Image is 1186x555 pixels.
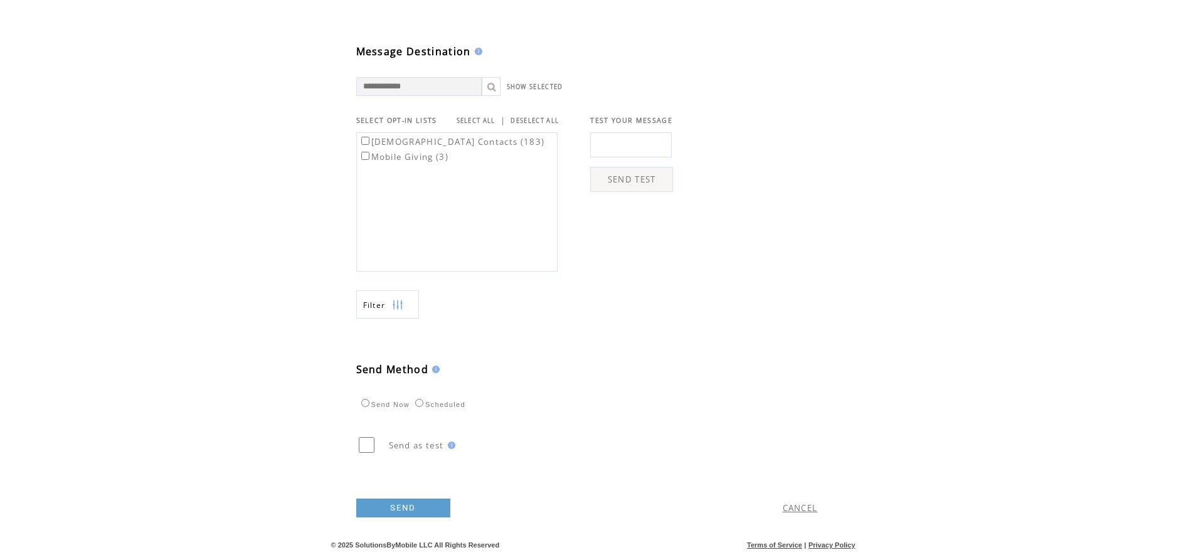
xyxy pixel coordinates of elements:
[356,45,471,58] span: Message Destination
[361,137,369,145] input: [DEMOGRAPHIC_DATA] Contacts (183)
[356,362,429,376] span: Send Method
[356,290,419,319] a: Filter
[361,399,369,407] input: Send Now
[507,83,563,91] a: SHOW SELECTED
[359,136,545,147] label: [DEMOGRAPHIC_DATA] Contacts (183)
[783,502,818,514] a: CANCEL
[511,117,559,125] a: DESELECT ALL
[363,300,386,310] span: Show filters
[389,440,444,451] span: Send as test
[471,48,482,55] img: help.gif
[590,116,672,125] span: TEST YOUR MESSAGE
[356,116,437,125] span: SELECT OPT-IN LISTS
[415,399,423,407] input: Scheduled
[428,366,440,373] img: help.gif
[331,541,500,549] span: © 2025 SolutionsByMobile LLC All Rights Reserved
[747,541,802,549] a: Terms of Service
[500,115,506,126] span: |
[356,499,450,517] a: SEND
[457,117,495,125] a: SELECT ALL
[804,541,806,549] span: |
[392,291,403,319] img: filters.png
[359,151,449,162] label: Mobile Giving (3)
[361,152,369,160] input: Mobile Giving (3)
[412,401,465,408] label: Scheduled
[590,167,673,192] a: SEND TEST
[444,441,455,449] img: help.gif
[808,541,855,549] a: Privacy Policy
[358,401,410,408] label: Send Now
